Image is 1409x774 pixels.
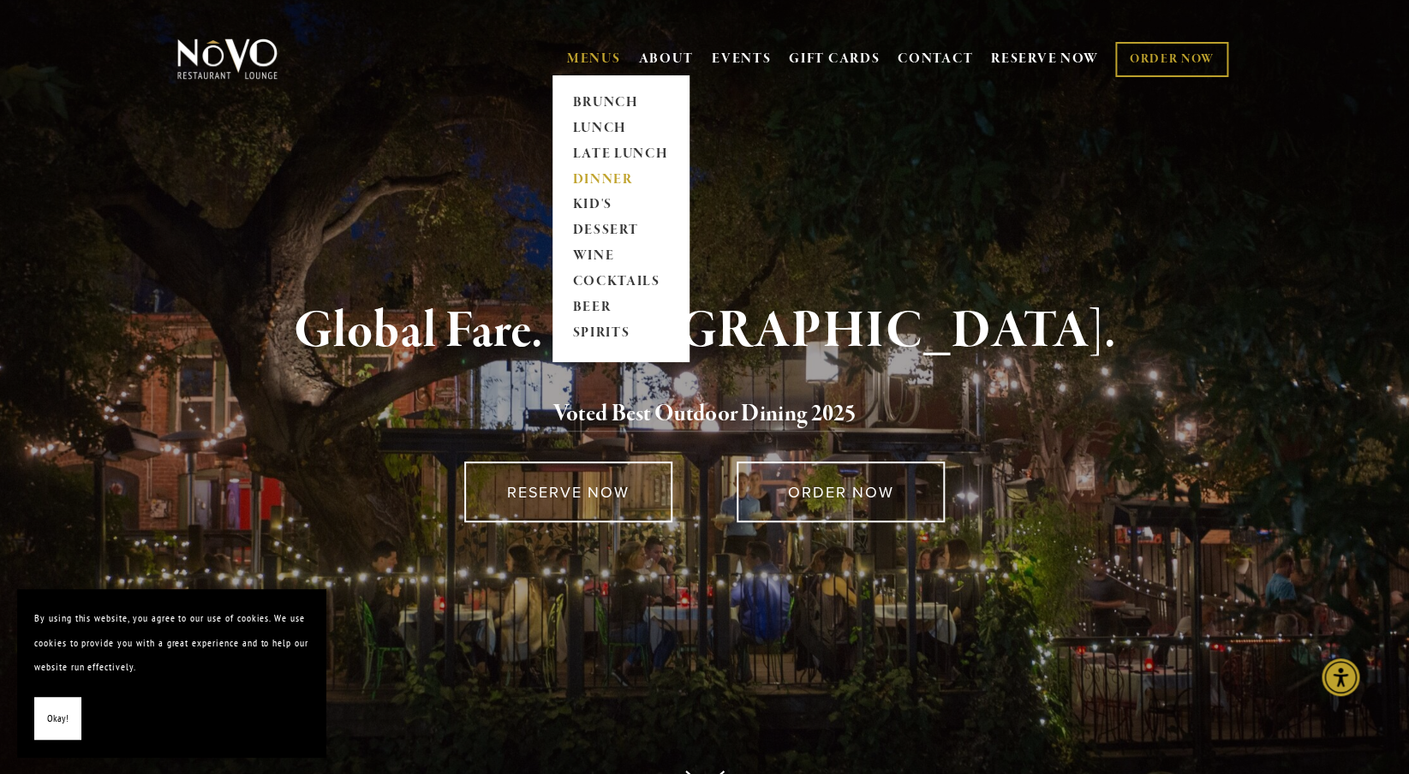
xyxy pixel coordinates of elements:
[737,461,945,522] a: ORDER NOW
[174,38,281,80] img: Novo Restaurant &amp; Lounge
[567,90,674,116] a: BRUNCH
[34,697,81,741] button: Okay!
[567,244,674,270] a: WINE
[567,141,674,167] a: LATE LUNCH
[1322,658,1359,696] div: Accessibility Menu
[47,706,69,731] span: Okay!
[898,43,973,75] a: CONTACT
[206,396,1204,432] h2: 5
[1115,42,1227,77] a: ORDER NOW
[567,270,674,295] a: COCKTAILS
[712,51,771,68] a: EVENTS
[17,589,325,757] section: Cookie banner
[567,116,674,141] a: LUNCH
[567,51,621,68] a: MENUS
[567,321,674,347] a: SPIRITS
[464,461,672,522] a: RESERVE NOW
[789,43,880,75] a: GIFT CARDS
[294,299,1115,364] strong: Global Fare. [GEOGRAPHIC_DATA].
[567,218,674,244] a: DESSERT
[34,606,308,680] p: By using this website, you agree to our use of cookies. We use cookies to provide you with a grea...
[552,399,845,432] a: Voted Best Outdoor Dining 202
[567,193,674,218] a: KID'S
[567,295,674,321] a: BEER
[567,167,674,193] a: DINNER
[991,43,1099,75] a: RESERVE NOW
[638,51,694,68] a: ABOUT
